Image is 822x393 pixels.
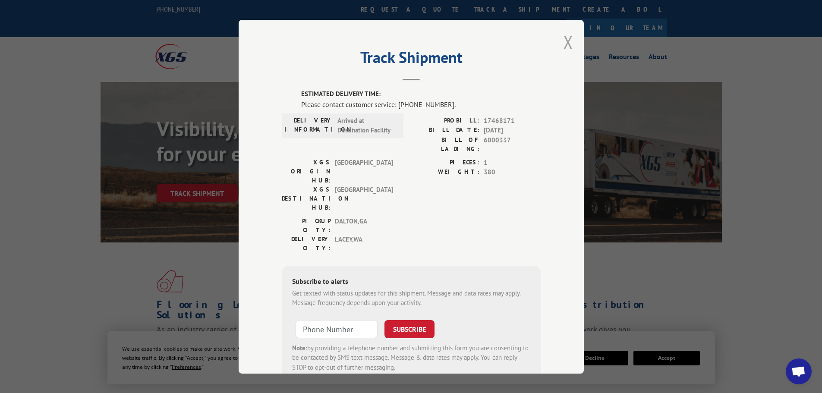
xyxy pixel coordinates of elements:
span: [GEOGRAPHIC_DATA] [335,185,393,212]
label: XGS DESTINATION HUB: [282,185,331,212]
span: 17468171 [484,116,541,126]
label: PIECES: [411,157,479,167]
span: [DATE] [484,126,541,135]
span: [GEOGRAPHIC_DATA] [335,157,393,185]
button: Close modal [564,31,573,53]
label: PICKUP CITY: [282,216,331,234]
span: 380 [484,167,541,177]
label: WEIGHT: [411,167,479,177]
strong: Note: [292,343,307,352]
div: by providing a telephone number and submitting this form you are consenting to be contacted by SM... [292,343,530,372]
span: 1 [484,157,541,167]
input: Phone Number [296,320,378,338]
label: XGS ORIGIN HUB: [282,157,331,185]
div: Open chat [786,358,812,384]
label: BILL OF LADING: [411,135,479,153]
h2: Track Shipment [282,51,541,68]
label: PROBILL: [411,116,479,126]
div: Subscribe to alerts [292,276,530,288]
span: Arrived at Destination Facility [337,116,396,135]
span: LACEY , WA [335,234,393,252]
label: DELIVERY CITY: [282,234,331,252]
label: ESTIMATED DELIVERY TIME: [301,89,541,99]
span: DALTON , GA [335,216,393,234]
div: Please contact customer service: [PHONE_NUMBER]. [301,99,541,109]
label: BILL DATE: [411,126,479,135]
button: SUBSCRIBE [384,320,435,338]
label: DELIVERY INFORMATION: [284,116,333,135]
span: 6000337 [484,135,541,153]
div: Get texted with status updates for this shipment. Message and data rates may apply. Message frequ... [292,288,530,308]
